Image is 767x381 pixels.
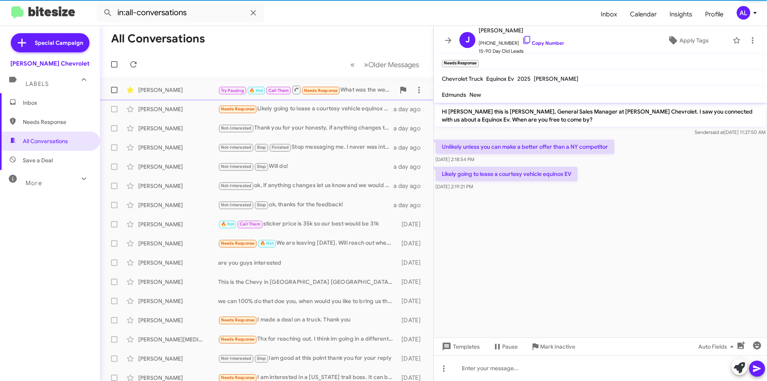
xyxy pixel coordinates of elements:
span: Sender [DATE] 11:27:50 AM [695,129,765,135]
div: [DATE] [397,239,427,247]
span: Auto Fields [698,339,737,354]
div: [PERSON_NAME] [138,105,218,113]
p: Unlikely unless you can make a better offer than a NY competitor [435,140,614,154]
span: Apply Tags [680,33,709,48]
div: We are leaving [DATE]. Will reach out when we return. [218,239,397,248]
div: [PERSON_NAME] [138,86,218,94]
div: Will do! [218,162,393,171]
span: Call Them [268,88,289,93]
span: 🔥 Hot [221,221,234,227]
div: [PERSON_NAME] [138,201,218,209]
span: Labels [26,80,49,88]
span: Try Pausing [221,88,244,93]
div: a day ago [393,144,427,152]
span: Not-Interested [221,145,252,150]
span: said at [710,129,724,135]
div: [PERSON_NAME] [138,163,218,171]
a: Inbox [594,3,624,26]
button: AL [730,6,758,20]
span: J [465,34,470,46]
div: [PERSON_NAME] [138,182,218,190]
span: Needs Response [221,106,255,112]
div: are you guys interested [218,259,397,267]
span: [PERSON_NAME] [534,75,578,82]
a: Special Campaign [11,33,89,52]
span: [DATE] 2:19:21 PM [435,184,473,190]
div: [DATE] [397,316,427,324]
span: 15-90 Day Old Leads [479,47,564,55]
div: Stop messaging me. I never was interested [218,143,393,152]
span: Not-Interested [221,356,252,361]
div: AL [737,6,750,20]
span: Needs Response [304,88,338,93]
div: What was the website, please? [218,85,395,95]
div: we can 100% do that doe you, when would you like to bring us that vehicle and check out our curre... [218,297,397,305]
div: [PERSON_NAME] [138,297,218,305]
span: Edmunds [442,91,466,98]
span: » [364,60,368,70]
span: Call Them [240,221,260,227]
span: Chevrolet Truck [442,75,483,82]
button: Previous [346,56,360,73]
div: [PERSON_NAME] [138,144,218,152]
span: New [469,91,481,98]
div: sticker price is 35k so our best would be 31k [218,219,397,229]
div: [DATE] [397,355,427,363]
small: Needs Response [442,60,479,67]
span: Equinox Ev [486,75,514,82]
div: a day ago [393,124,427,132]
div: [PERSON_NAME][MEDICAL_DATA] [138,335,218,343]
span: More [26,180,42,187]
div: This is the Chevy in [GEOGRAPHIC_DATA] [GEOGRAPHIC_DATA] [PERSON_NAME] Chevrolet [218,278,397,286]
button: Next [359,56,424,73]
span: Mark Inactive [540,339,575,354]
span: Not-Interested [221,126,252,131]
span: Stop [257,164,266,169]
span: Templates [440,339,480,354]
span: Needs Response [221,241,255,246]
button: Pause [486,339,524,354]
input: Search [97,3,264,22]
span: Stop [257,356,266,361]
div: [PERSON_NAME] [138,316,218,324]
span: Stop [257,145,266,150]
div: [PERSON_NAME] [138,355,218,363]
div: [PERSON_NAME] [138,124,218,132]
span: [PERSON_NAME] [479,26,564,35]
div: a day ago [393,105,427,113]
button: Templates [434,339,486,354]
div: a day ago [393,182,427,190]
span: Inbox [23,99,91,107]
span: Insights [663,3,699,26]
span: Not-Interested [221,183,252,188]
button: Mark Inactive [524,339,582,354]
div: [PERSON_NAME] [138,278,218,286]
a: Copy Number [522,40,564,46]
span: [DATE] 2:18:54 PM [435,156,474,162]
span: All Conversations [23,137,68,145]
button: Auto Fields [692,339,743,354]
div: Likely going to lease a courtesy vehicle equinox EV [218,104,393,114]
nav: Page navigation example [346,56,424,73]
div: a day ago [393,201,427,209]
button: Apply Tags [647,33,729,48]
span: Stop [257,202,266,207]
p: Hi [PERSON_NAME] this is [PERSON_NAME], General Sales Manager at [PERSON_NAME] Chevrolet. I saw y... [435,104,765,127]
div: [DATE] [397,297,427,305]
div: ok, if anything changes let us know and we would be more than happy to assist you! [218,181,393,190]
span: 🔥 Hot [249,88,263,93]
span: Needs Response [23,118,91,126]
span: [PHONE_NUMBER] [479,35,564,47]
span: 🔥 Hot [260,241,274,246]
span: Finished [272,145,289,150]
div: Thank you for your honesty, if anything changes then we would be more than happy to assist you! [218,124,393,133]
span: Needs Response [221,375,255,380]
div: Thx for reaching out. I think im going in a different direction. I test drove the ZR2, and it fel... [218,335,397,344]
span: Calendar [624,3,663,26]
div: I made a deal on a truck. Thank you [218,315,397,325]
div: [PERSON_NAME] Chevrolet [10,60,89,68]
div: a day ago [393,163,427,171]
div: [PERSON_NAME] [138,259,218,267]
a: Profile [699,3,730,26]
